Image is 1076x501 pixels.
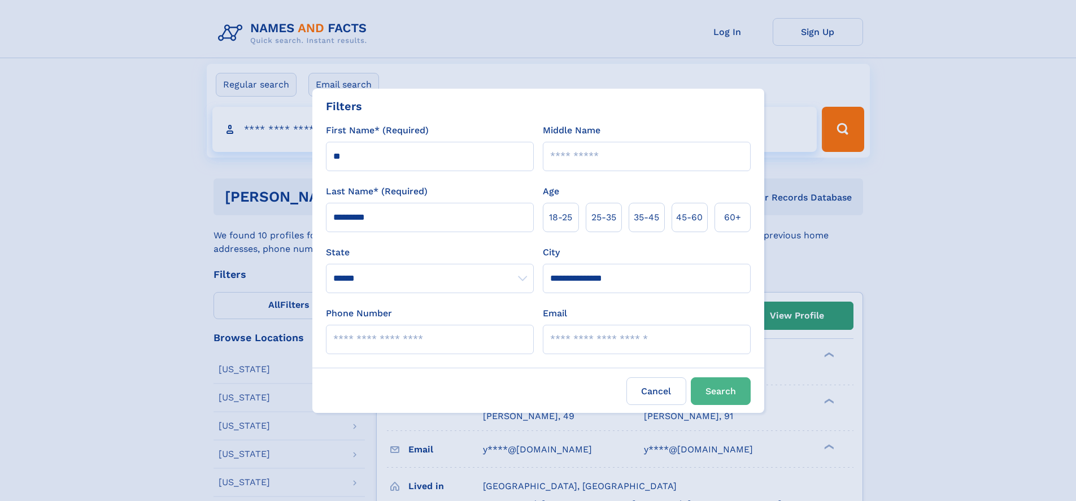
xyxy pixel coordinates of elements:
[326,307,392,320] label: Phone Number
[543,246,560,259] label: City
[326,185,428,198] label: Last Name* (Required)
[543,124,600,137] label: Middle Name
[634,211,659,224] span: 35‑45
[543,185,559,198] label: Age
[591,211,616,224] span: 25‑35
[724,211,741,224] span: 60+
[626,377,686,405] label: Cancel
[549,211,572,224] span: 18‑25
[543,307,567,320] label: Email
[326,246,534,259] label: State
[676,211,703,224] span: 45‑60
[326,124,429,137] label: First Name* (Required)
[691,377,751,405] button: Search
[326,98,362,115] div: Filters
